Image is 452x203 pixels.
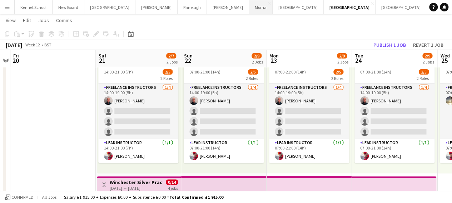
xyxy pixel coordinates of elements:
a: Jobs [35,16,52,25]
button: Morna [249,0,273,14]
button: [GEOGRAPHIC_DATA] [324,0,376,14]
app-job-card: 07:00-21:00 (14h)2/52 RolesFreelance Instructors1/414:00-19:00 (5h)[PERSON_NAME] Lead Instructor1... [184,66,264,163]
app-card-role: Lead Instructor1/107:00-21:00 (14h)[PERSON_NAME] [184,139,264,163]
a: Comms [53,16,75,25]
span: 2/9 [337,53,347,59]
div: BST [44,42,51,47]
button: Confirmed [4,193,35,201]
span: 2/5 [419,69,429,75]
span: 14:00-21:00 (7h) [104,69,133,75]
div: [DATE] → [DATE] [110,186,163,191]
span: Edit [23,17,31,24]
app-card-role: Freelance Instructors1/414:00-19:00 (5h)[PERSON_NAME] [269,83,349,139]
span: All jobs [41,194,58,200]
span: Mon [269,52,279,59]
app-job-card: 07:00-21:00 (14h)2/52 RolesFreelance Instructors1/414:00-19:00 (5h)[PERSON_NAME] Lead Instructor1... [269,66,349,163]
span: Tue [355,52,363,59]
span: Sun [184,52,193,59]
span: 2/5 [248,69,258,75]
div: 2 Jobs [252,59,263,65]
app-card-role: Freelance Instructors1/414:00-19:00 (5h)[PERSON_NAME] [354,83,434,139]
span: 2 Roles [331,76,343,81]
span: 2/5 [333,69,343,75]
h3: Winchester Silver Practice [110,179,163,186]
span: 2/9 [252,53,262,59]
app-card-role: Lead Instructor1/107:00-21:00 (14h)[PERSON_NAME] [269,139,349,163]
span: 07:00-21:00 (14h) [360,69,391,75]
span: 25 [439,56,449,65]
span: Comms [56,17,72,24]
span: Total Confirmed £1 915.00 [169,194,223,200]
div: [DATE] [6,41,22,49]
span: 2 Roles [417,76,429,81]
span: 2 Roles [160,76,173,81]
app-job-card: 07:00-21:00 (14h)2/52 RolesFreelance Instructors1/414:00-19:00 (5h)[PERSON_NAME] Lead Instructor1... [354,66,434,163]
div: 2 Jobs [423,59,434,65]
span: 20 [12,56,19,65]
a: View [3,16,19,25]
span: Sat [99,52,106,59]
span: Jobs [38,17,49,24]
span: 2/9 [422,53,432,59]
div: Salary £1 915.00 + Expenses £0.00 + Subsistence £0.00 = [64,194,223,200]
app-job-card: 14:00-21:00 (7h)2/52 RolesFreelance Instructors1/414:00-19:00 (5h)[PERSON_NAME] Lead Instructor1/... [98,66,178,163]
span: Fri [13,52,19,59]
span: 21 [98,56,106,65]
app-card-role: Lead Instructor1/114:00-21:00 (7h)[PERSON_NAME] [98,139,178,163]
span: Wed [440,52,449,59]
button: Ranelagh [178,0,207,14]
span: Week 12 [24,42,41,47]
span: 2 Roles [246,76,258,81]
span: 22 [183,56,193,65]
span: View [6,17,16,24]
button: Revert 1 job [410,40,446,50]
button: [PERSON_NAME] [207,0,249,14]
span: 2/5 [163,69,173,75]
button: [PERSON_NAME] [135,0,178,14]
button: [GEOGRAPHIC_DATA] [84,0,135,14]
app-card-role: Freelance Instructors1/414:00-19:00 (5h)[PERSON_NAME] [98,83,178,139]
div: 4 jobs [168,185,178,191]
button: Kennet School [15,0,53,14]
button: [GEOGRAPHIC_DATA] [376,0,427,14]
button: [GEOGRAPHIC_DATA] [273,0,324,14]
span: 07:00-21:00 (14h) [275,69,306,75]
app-card-role: Lead Instructor1/107:00-21:00 (14h)[PERSON_NAME] [354,139,434,163]
button: New Board [53,0,84,14]
button: Publish 1 job [371,40,409,50]
span: 23 [268,56,279,65]
span: 24 [354,56,363,65]
div: 2 Jobs [167,59,178,65]
span: 07:00-21:00 (14h) [189,69,220,75]
span: 0/14 [166,179,178,185]
a: Edit [20,16,34,25]
app-card-role: Freelance Instructors1/414:00-19:00 (5h)[PERSON_NAME] [184,83,264,139]
div: 2 Jobs [337,59,348,65]
span: Confirmed [11,195,34,200]
span: 2/7 [166,53,176,59]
